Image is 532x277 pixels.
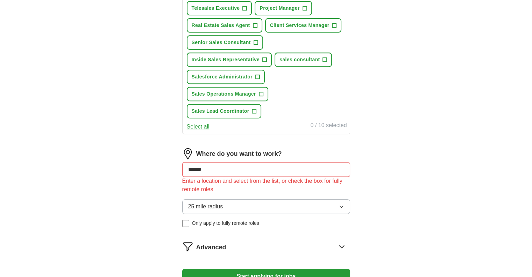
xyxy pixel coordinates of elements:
[192,220,259,227] span: Only apply to fully remote roles
[192,5,240,12] span: Telesales Executive
[196,243,226,252] span: Advanced
[187,1,252,15] button: Telesales Executive
[192,22,250,29] span: Real Estate Sales Agent
[187,35,263,50] button: Senior Sales Consultant
[182,148,193,159] img: location.png
[182,241,193,252] img: filter
[260,5,299,12] span: Project Manager
[192,39,251,46] span: Senior Sales Consultant
[182,199,350,214] button: 25 mile radius
[187,53,272,67] button: Inside Sales Representative
[192,108,249,115] span: Sales Lead Coordinator
[265,18,342,33] button: Client Services Manager
[188,202,223,211] span: 25 mile radius
[182,220,189,227] input: Only apply to fully remote roles
[310,121,347,131] div: 0 / 10 selected
[182,177,350,194] div: Enter a location and select from the list, or check the box for fully remote roles
[187,70,265,84] button: Salesforce Administrator
[192,56,260,63] span: Inside Sales Representative
[187,104,262,118] button: Sales Lead Coordinator
[196,149,282,159] label: Where do you want to work?
[255,1,312,15] button: Project Manager
[187,18,262,33] button: Real Estate Sales Agent
[275,53,332,67] button: sales consultant
[192,90,256,98] span: Sales Operations Manager
[187,123,210,131] button: Select all
[270,22,329,29] span: Client Services Manager
[192,73,253,81] span: Salesforce Administrator
[187,87,268,101] button: Sales Operations Manager
[279,56,320,63] span: sales consultant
